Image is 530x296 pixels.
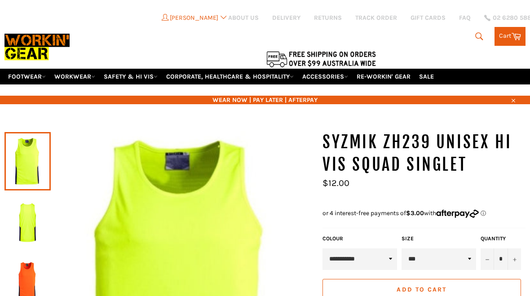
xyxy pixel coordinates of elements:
a: ABOUT US [228,13,259,22]
a: FAQ [459,13,471,22]
h1: SYZMIK ZH239 Unisex Hi Vis Squad Singlet [322,131,526,176]
a: RETURNS [314,13,342,22]
a: SAFETY & HI VIS [100,69,161,84]
a: CORPORATE, HEALTHCARE & HOSPITALITY [163,69,297,84]
a: RE-WORKIN' GEAR [353,69,414,84]
a: GIFT CARDS [411,13,446,22]
a: SALE [415,69,437,84]
img: Flat $9.95 shipping Australia wide [265,49,377,68]
span: WEAR NOW | PAY LATER | AFTERPAY [4,96,526,104]
a: DELIVERY [272,13,300,22]
a: ACCESSORIES [299,69,352,84]
label: Size [402,235,476,243]
a: FOOTWEAR [4,69,49,84]
img: Workin Gear leaders in Workwear, Safety Boots, PPE, Uniforms. Australia's No.1 in Workwear [4,29,70,65]
a: TRACK ORDER [355,13,397,22]
button: Reduce item quantity by one [481,248,494,270]
span: $12.00 [322,178,349,188]
label: COLOUR [322,235,397,243]
img: Workin Gear - SYZMIK Unisex Hi Vis Squad Singlet [9,197,46,246]
a: Cart [495,27,526,46]
span: Add to Cart [397,286,446,293]
a: [PERSON_NAME] [160,14,228,22]
a: WORKWEAR [51,69,99,84]
button: Increase item quantity by one [508,248,521,270]
label: Quantity [481,235,521,243]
